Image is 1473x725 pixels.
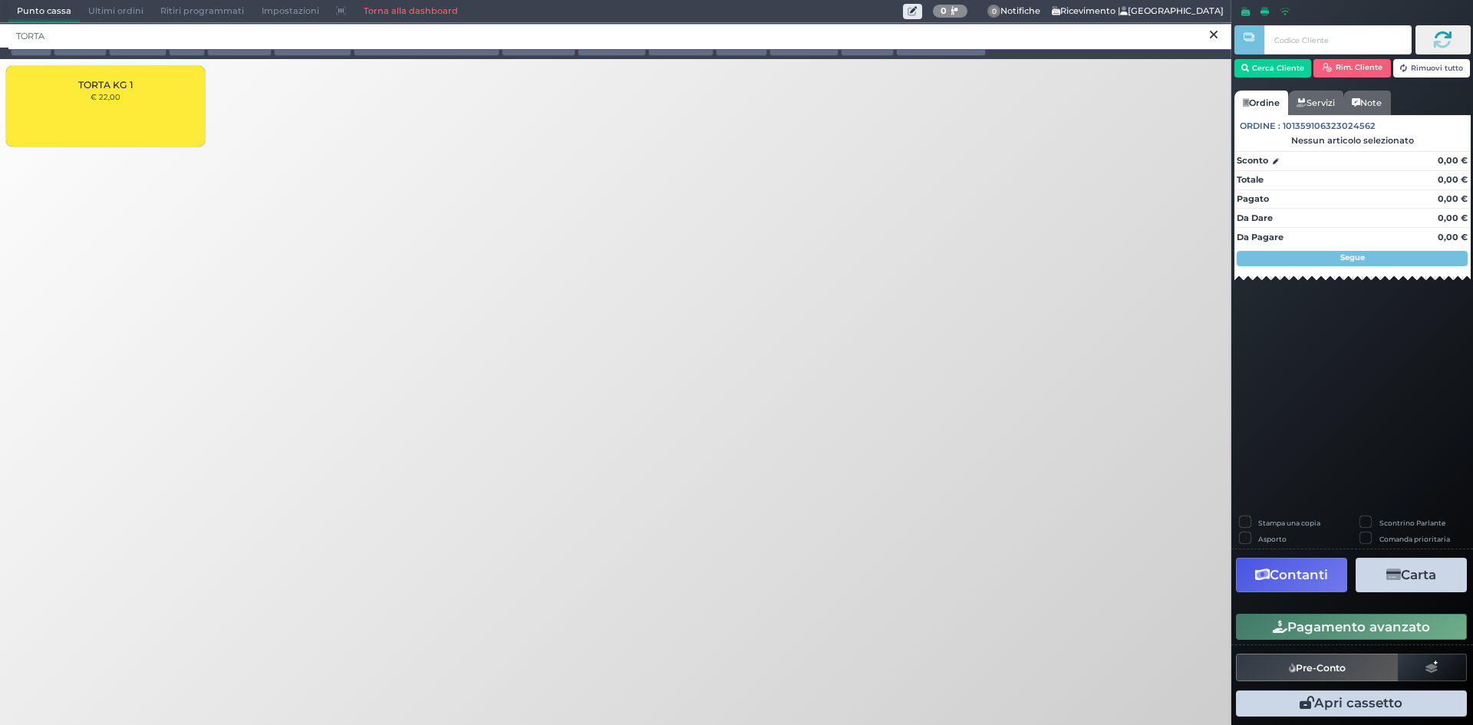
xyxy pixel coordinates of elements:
input: Ricerca articolo [8,23,1231,50]
button: Apri cassetto [1236,690,1467,717]
strong: Da Pagare [1237,232,1284,242]
span: Impostazioni [253,1,328,22]
button: Rimuovi tutto [1393,59,1471,77]
strong: 0,00 € [1438,213,1468,223]
strong: 0,00 € [1438,193,1468,204]
span: 0 [987,5,1001,18]
button: Cerca Cliente [1234,59,1312,77]
button: Carta [1356,558,1467,592]
strong: 0,00 € [1438,174,1468,185]
a: Note [1343,91,1390,115]
strong: 0,00 € [1438,155,1468,166]
button: Rim. Cliente [1313,59,1391,77]
label: Asporto [1258,534,1287,544]
strong: Pagato [1237,193,1269,204]
span: 101359106323024562 [1283,120,1376,133]
button: Contanti [1236,558,1347,592]
input: Codice Cliente [1264,25,1411,54]
label: Comanda prioritaria [1379,534,1450,544]
span: Punto cassa [8,1,80,22]
strong: Sconto [1237,154,1268,167]
button: Pre-Conto [1236,654,1399,681]
a: Servizi [1288,91,1343,115]
a: Torna alla dashboard [354,1,466,22]
small: € 22,00 [91,92,120,101]
b: 0 [941,5,947,16]
a: Ordine [1234,91,1288,115]
span: Ritiri programmati [152,1,252,22]
strong: Da Dare [1237,213,1273,223]
span: TORTA KG 1 [78,79,133,91]
span: Ordine : [1240,120,1280,133]
span: Ultimi ordini [80,1,152,22]
label: Scontrino Parlante [1379,518,1445,528]
label: Stampa una copia [1258,518,1320,528]
strong: 0,00 € [1438,232,1468,242]
div: Nessun articolo selezionato [1234,135,1471,146]
strong: Totale [1237,174,1264,185]
button: Pagamento avanzato [1236,614,1467,640]
strong: Segue [1340,252,1365,262]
